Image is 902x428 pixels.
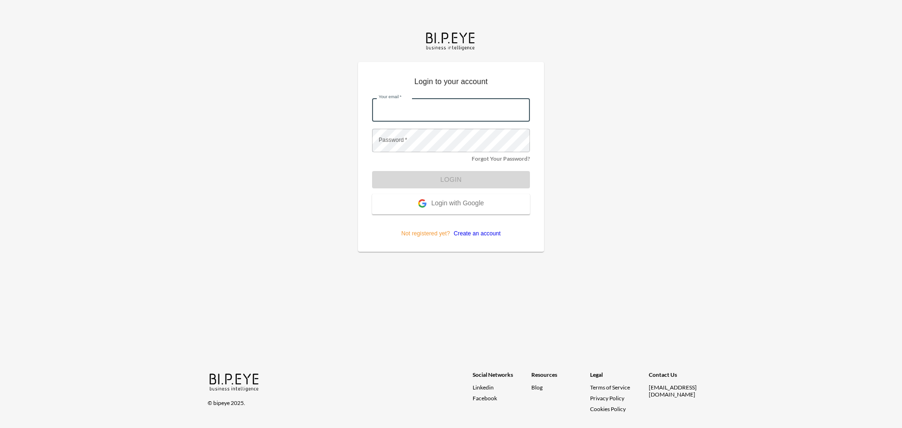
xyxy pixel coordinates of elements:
[473,384,531,391] a: Linkedin
[379,94,402,100] label: Your email
[590,371,649,384] div: Legal
[372,194,530,214] button: Login with Google
[590,395,624,402] a: Privacy Policy
[531,371,590,384] div: Resources
[208,394,459,406] div: © bipeye 2025.
[590,405,626,412] a: Cookies Policy
[473,395,531,402] a: Facebook
[473,395,497,402] span: Facebook
[590,384,645,391] a: Terms of Service
[649,384,708,398] div: [EMAIL_ADDRESS][DOMAIN_NAME]
[372,76,530,91] p: Login to your account
[431,199,484,209] span: Login with Google
[649,371,708,384] div: Contact Us
[208,371,262,392] img: bipeye-logo
[424,30,478,51] img: bipeye-logo
[531,384,543,391] a: Blog
[473,384,494,391] span: Linkedin
[473,371,531,384] div: Social Networks
[472,155,530,162] a: Forgot Your Password?
[450,230,501,237] a: Create an account
[372,214,530,238] p: Not registered yet?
